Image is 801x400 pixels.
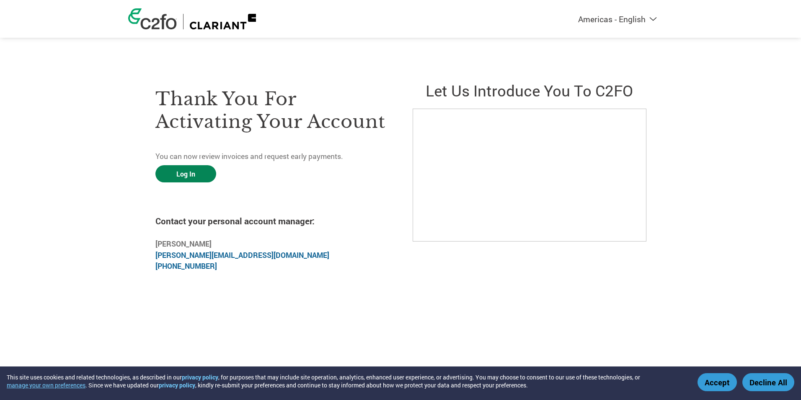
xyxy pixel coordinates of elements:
button: Accept [698,373,737,391]
div: This site uses cookies and related technologies, as described in our , for purposes that may incl... [7,373,685,389]
iframe: C2FO Introduction Video [413,109,646,242]
a: Log In [155,165,216,182]
p: You can now review invoices and request early payments. [155,151,388,162]
a: [PERSON_NAME][EMAIL_ADDRESS][DOMAIN_NAME] [155,250,329,260]
button: manage your own preferences [7,381,85,389]
button: Decline All [742,373,794,391]
img: c2fo logo [128,8,177,29]
h4: Contact your personal account manager: [155,215,388,227]
h3: Thank you for activating your account [155,88,388,133]
a: [PHONE_NUMBER] [155,261,217,271]
b: [PERSON_NAME] [155,239,212,249]
img: Clariant [190,14,256,29]
a: privacy policy [159,381,195,389]
a: privacy policy [182,373,218,381]
h2: Let us introduce you to C2FO [413,80,646,101]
